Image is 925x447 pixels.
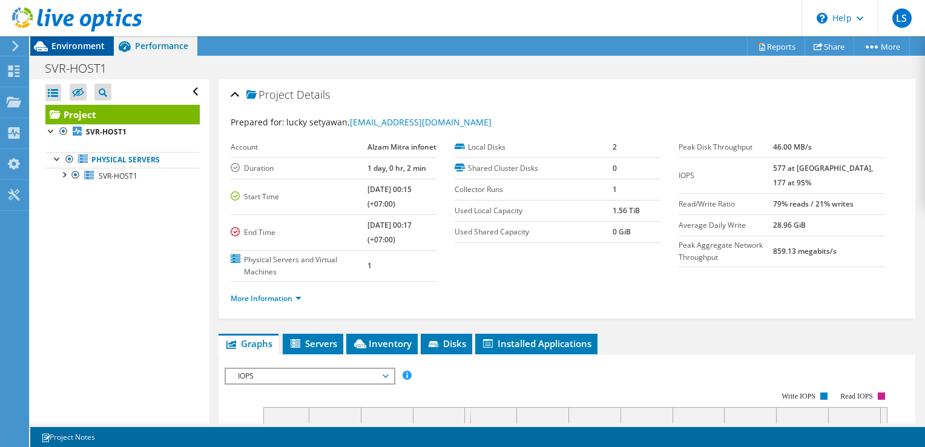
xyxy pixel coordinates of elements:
[892,8,912,28] span: LS
[352,337,412,349] span: Inventory
[773,246,837,256] b: 859.13 megabits/s
[679,198,772,210] label: Read/Write Ratio
[367,220,412,245] b: [DATE] 00:17 (+07:00)
[817,13,828,24] svg: \n
[367,260,372,271] b: 1
[367,163,426,173] b: 1 day, 0 hr, 2 min
[231,227,367,239] label: End Time
[232,369,387,383] span: IOPS
[135,40,188,51] span: Performance
[33,429,104,445] a: Project Notes
[45,168,200,184] a: SVR-HOST1
[231,191,367,203] label: Start Time
[231,254,367,278] label: Physical Servers and Virtual Machines
[367,142,436,152] b: Alzam Mitra infonet
[39,62,125,75] h1: SVR-HOST1
[679,239,772,263] label: Peak Aggregate Network Throughput
[854,37,910,56] a: More
[45,124,200,140] a: SVR-HOST1
[613,205,640,216] b: 1.56 TiB
[286,116,492,128] span: lucky setyawan,
[455,162,613,174] label: Shared Cluster Disks
[455,205,613,217] label: Used Local Capacity
[231,293,301,303] a: More Information
[773,142,812,152] b: 46.00 MB/s
[679,170,772,182] label: IOPS
[225,337,272,349] span: Graphs
[297,87,330,102] span: Details
[231,141,367,153] label: Account
[350,116,492,128] a: [EMAIL_ADDRESS][DOMAIN_NAME]
[455,226,613,238] label: Used Shared Capacity
[679,219,772,231] label: Average Daily Write
[840,392,873,400] text: Read IOPS
[773,220,806,230] b: 28.96 GiB
[51,40,105,51] span: Environment
[773,163,873,188] b: 577 at [GEOGRAPHIC_DATA], 177 at 95%
[99,171,137,181] span: SVR-HOST1
[613,227,631,237] b: 0 GiB
[805,37,854,56] a: Share
[679,141,772,153] label: Peak Disk Throughput
[45,105,200,124] a: Project
[455,184,613,196] label: Collector Runs
[782,392,815,400] text: Write IOPS
[367,184,412,209] b: [DATE] 00:15 (+07:00)
[773,199,854,209] b: 79% reads / 21% writes
[45,152,200,168] a: Physical Servers
[747,37,805,56] a: Reports
[481,337,591,349] span: Installed Applications
[289,337,337,349] span: Servers
[613,184,617,194] b: 1
[427,337,466,349] span: Disks
[613,142,617,152] b: 2
[231,162,367,174] label: Duration
[455,141,613,153] label: Local Disks
[86,127,127,137] b: SVR-HOST1
[613,163,617,173] b: 0
[231,116,285,128] label: Prepared for:
[246,89,294,101] span: Project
